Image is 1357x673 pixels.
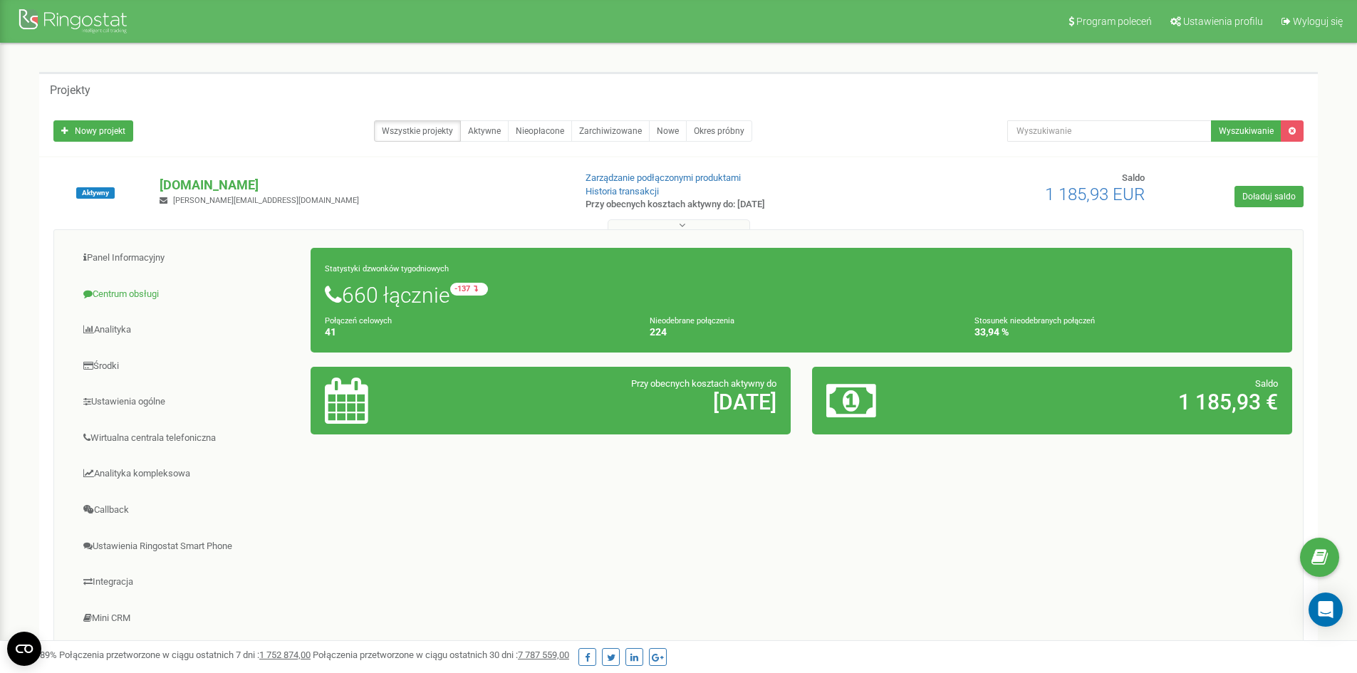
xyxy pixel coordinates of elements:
span: Wyloguj się [1293,16,1343,27]
button: Open CMP widget [7,632,41,666]
small: Stosunek nieodebranych połączeń [974,316,1095,325]
a: Zarchiwizowane [571,120,650,142]
small: Nieodebrane połączenia [650,316,734,325]
h4: 224 [650,327,953,338]
a: Call tracking [65,637,311,672]
h1: 660 łącznie [325,283,1278,307]
a: Nieopłacone [508,120,572,142]
a: Ustawienia Ringostat Smart Phone [65,529,311,564]
a: Callback [65,493,311,528]
a: Historia transakcji [586,186,659,197]
a: Integracja [65,565,311,600]
a: Doładuj saldo [1234,186,1304,207]
span: Saldo [1122,172,1145,183]
span: Połączenia przetworzone w ciągu ostatnich 7 dni : [59,649,311,660]
a: Nowy projekt [53,120,133,142]
u: 1 752 874,00 [259,649,311,660]
span: Ustawienia profilu [1183,16,1263,27]
span: Połączenia przetworzone w ciągu ostatnich 30 dni : [313,649,569,660]
h2: [DATE] [482,390,776,414]
span: 1 185,93 EUR [1045,184,1145,204]
a: Wirtualna centrala telefoniczna [65,421,311,456]
span: Aktywny [76,187,115,199]
a: Środki [65,349,311,384]
a: Wszystkie projekty [374,120,461,142]
a: Mini CRM [65,601,311,636]
a: Analityka [65,313,311,348]
h4: 41 [325,327,628,338]
u: 7 787 559,00 [518,649,569,660]
a: Okres próbny [686,120,752,142]
h4: 33,94 % [974,327,1278,338]
button: Wyszukiwanie [1211,120,1281,142]
a: Ustawienia ogólne [65,385,311,419]
span: Przy obecnych kosztach aktywny do [631,378,776,389]
p: Przy obecnych kosztach aktywny do: [DATE] [586,198,882,212]
p: [DOMAIN_NAME] [160,176,562,194]
a: Aktywne [460,120,509,142]
span: Program poleceń [1076,16,1152,27]
a: Analityka kompleksowa [65,457,311,491]
h2: 1 185,93 € [984,390,1278,414]
input: Wyszukiwanie [1007,120,1212,142]
a: Centrum obsługi [65,277,311,312]
a: Zarządzanie podłączonymi produktami [586,172,741,183]
small: Połączeń celowych [325,316,392,325]
a: Nowe [649,120,687,142]
h5: Projekty [50,84,90,97]
a: Panel Informacyjny [65,241,311,276]
small: -137 [450,283,488,296]
span: Saldo [1255,378,1278,389]
small: Statystyki dzwonków tygodniowych [325,264,449,273]
div: Open Intercom Messenger [1309,593,1343,627]
span: [PERSON_NAME][EMAIL_ADDRESS][DOMAIN_NAME] [173,196,359,205]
